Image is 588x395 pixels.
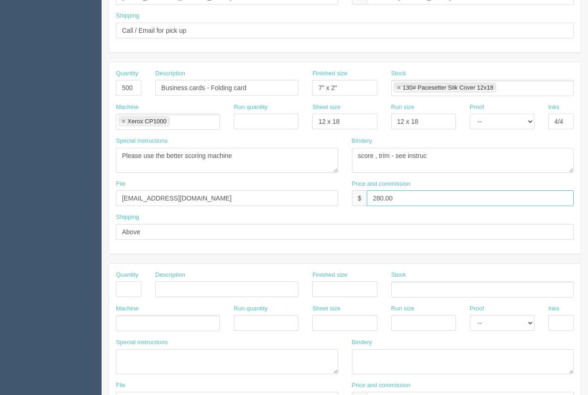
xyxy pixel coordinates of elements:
label: Finished size [312,69,347,78]
label: Sheet size [312,304,340,313]
label: Bindery [352,338,372,347]
label: Finished size [312,271,347,280]
label: Machine [116,304,139,313]
label: Proof [470,103,484,112]
label: File [116,180,126,188]
label: File [116,381,126,390]
label: Description [155,69,185,78]
label: Price and commission [352,180,411,188]
label: Bindery [352,137,372,146]
label: Shipping [116,12,139,20]
div: $ [352,190,367,206]
label: Special instructions [116,137,168,146]
label: Shipping [116,213,139,222]
label: Description [155,271,185,280]
label: Special instructions [116,338,168,347]
label: Price and commission [352,381,411,390]
label: Quantity [116,271,138,280]
label: Machine [116,103,139,112]
textarea: update to new logos and send proof [116,148,338,173]
div: 130# Pacesetter Silk Cover 12x18 [403,85,494,91]
label: Proof [470,304,484,313]
label: Inks [548,103,559,112]
label: Run size [391,304,415,313]
label: Run size [391,103,415,112]
div: Xerox CP1000 [127,118,167,124]
label: Inks [548,304,559,313]
label: Stock [391,271,406,280]
label: Stock [391,69,406,78]
label: Run quantity [234,304,267,313]
label: Sheet size [312,103,340,112]
label: Run quantity [234,103,267,112]
label: Quantity [116,69,138,78]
